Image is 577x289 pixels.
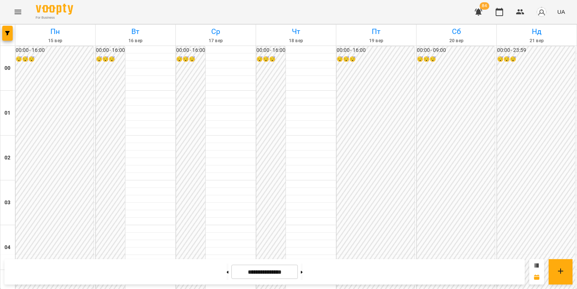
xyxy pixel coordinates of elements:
[96,55,125,63] h6: 😴😴😴
[257,37,335,44] h6: 18 вер
[256,55,286,63] h6: 😴😴😴
[498,26,576,37] h6: Нд
[536,7,547,17] img: avatar_s.png
[497,46,575,55] h6: 00:00 - 23:59
[417,55,495,63] h6: 😴😴😴
[176,46,205,55] h6: 00:00 - 16:00
[418,26,495,37] h6: Сб
[337,26,415,37] h6: Пт
[480,2,489,10] span: 84
[16,46,94,55] h6: 00:00 - 16:00
[9,3,27,21] button: Menu
[498,37,576,44] h6: 21 вер
[97,37,174,44] h6: 16 вер
[497,55,575,63] h6: 😴😴😴
[177,37,255,44] h6: 17 вер
[4,243,10,252] h6: 04
[16,55,94,63] h6: 😴😴😴
[554,5,568,19] button: UA
[337,46,415,55] h6: 00:00 - 16:00
[557,8,565,16] span: UA
[256,46,286,55] h6: 00:00 - 16:00
[36,4,73,15] img: Voopty Logo
[418,37,495,44] h6: 20 вер
[4,199,10,207] h6: 03
[16,26,94,37] h6: Пн
[257,26,335,37] h6: Чт
[177,26,255,37] h6: Ср
[337,37,415,44] h6: 19 вер
[4,109,10,117] h6: 01
[4,154,10,162] h6: 02
[16,37,94,44] h6: 15 вер
[417,46,495,55] h6: 00:00 - 09:00
[97,26,174,37] h6: Вт
[36,15,73,20] span: For Business
[4,64,10,72] h6: 00
[176,55,205,63] h6: 😴😴😴
[337,55,415,63] h6: 😴😴😴
[96,46,125,55] h6: 00:00 - 16:00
